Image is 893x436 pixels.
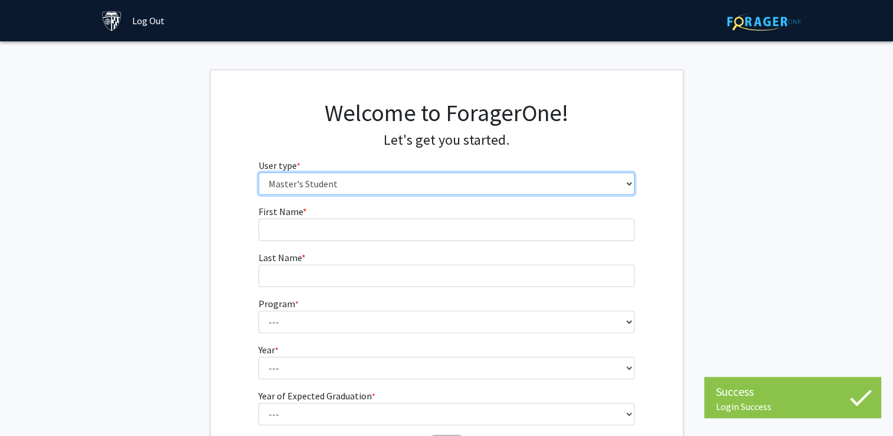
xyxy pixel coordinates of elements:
[259,132,634,149] h4: Let's get you started.
[259,158,300,173] label: User type
[727,12,801,31] img: ForagerOne Logo
[259,99,634,127] h1: Welcome to ForagerOne!
[259,252,302,263] span: Last Name
[102,11,122,31] img: Johns Hopkins University Logo
[259,389,375,403] label: Year of Expected Graduation
[9,383,50,427] iframe: Chat
[259,343,279,357] label: Year
[259,206,303,217] span: First Name
[716,383,869,401] div: Success
[259,297,299,311] label: Program
[716,401,869,412] div: Login Success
